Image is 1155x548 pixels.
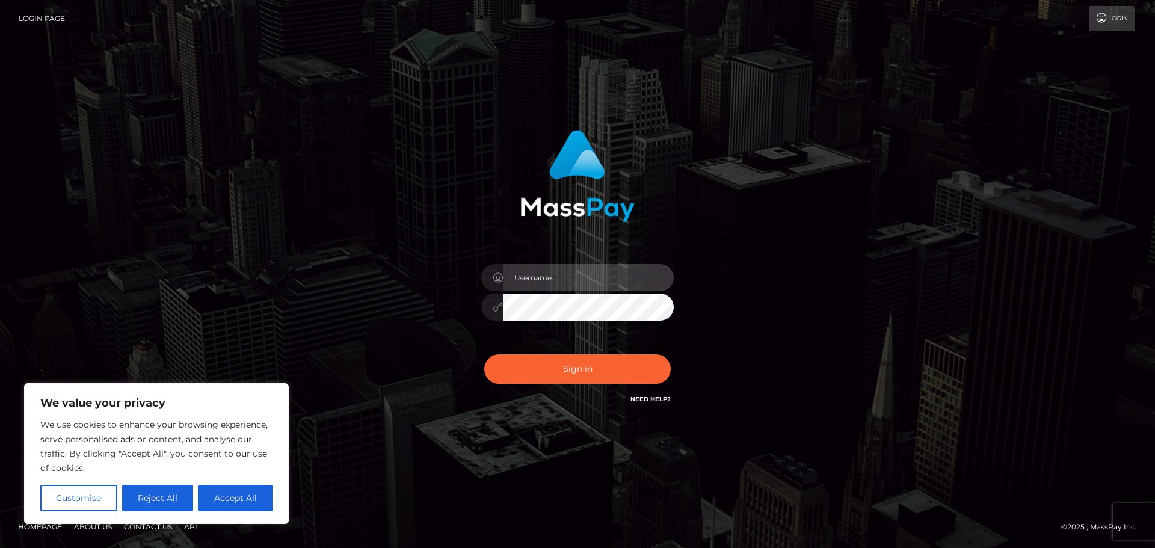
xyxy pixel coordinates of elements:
[1089,6,1135,31] a: Login
[13,517,67,536] a: Homepage
[198,485,273,511] button: Accept All
[1061,520,1146,534] div: © 2025 , MassPay Inc.
[122,485,194,511] button: Reject All
[503,264,674,291] input: Username...
[24,383,289,524] div: We value your privacy
[19,6,65,31] a: Login Page
[40,485,117,511] button: Customise
[484,354,671,384] button: Sign in
[630,395,671,403] a: Need Help?
[40,396,273,410] p: We value your privacy
[119,517,177,536] a: Contact Us
[40,417,273,475] p: We use cookies to enhance your browsing experience, serve personalised ads or content, and analys...
[179,517,202,536] a: API
[520,130,635,222] img: MassPay Login
[69,517,117,536] a: About Us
